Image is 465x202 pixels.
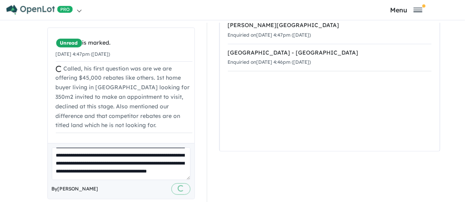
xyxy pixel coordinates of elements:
[52,185,98,193] span: By [PERSON_NAME]
[228,48,432,58] div: [GEOGRAPHIC_DATA] - [GEOGRAPHIC_DATA]
[56,38,192,48] div: is marked.
[56,65,190,129] span: Called, his first question was are we are offering $45,000 rebates like others. 1st home buyer li...
[228,44,432,72] a: [GEOGRAPHIC_DATA] - [GEOGRAPHIC_DATA]Enquiried on[DATE] 4:46pm ([DATE])
[228,32,311,38] small: Enquiried on [DATE] 4:47pm ([DATE])
[228,21,432,30] div: [PERSON_NAME][GEOGRAPHIC_DATA]
[228,59,311,65] small: Enquiried on [DATE] 4:46pm ([DATE])
[350,6,463,14] button: Toggle navigation
[228,17,432,44] a: [PERSON_NAME][GEOGRAPHIC_DATA]Enquiried on[DATE] 4:47pm ([DATE])
[6,5,73,15] img: Openlot PRO Logo White
[56,38,82,48] span: Unread
[56,51,110,57] small: [DATE] 4:47pm ([DATE])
